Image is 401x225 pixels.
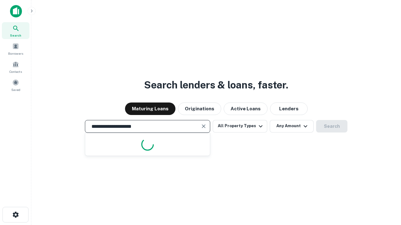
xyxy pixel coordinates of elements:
[2,77,29,93] a: Saved
[370,175,401,205] iframe: Chat Widget
[2,58,29,75] a: Contacts
[199,122,208,131] button: Clear
[10,5,22,17] img: capitalize-icon.png
[224,102,268,115] button: Active Loans
[144,77,288,92] h3: Search lenders & loans, faster.
[213,120,267,132] button: All Property Types
[10,33,21,38] span: Search
[2,22,29,39] a: Search
[9,69,22,74] span: Contacts
[11,87,20,92] span: Saved
[270,120,314,132] button: Any Amount
[270,102,308,115] button: Lenders
[2,40,29,57] a: Borrowers
[178,102,221,115] button: Originations
[125,102,175,115] button: Maturing Loans
[8,51,23,56] span: Borrowers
